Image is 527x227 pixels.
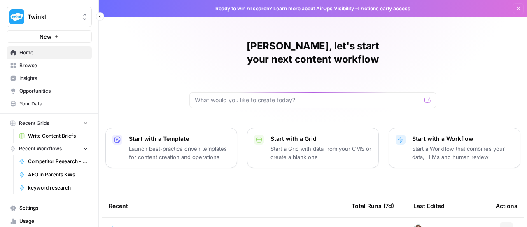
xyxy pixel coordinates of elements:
[189,40,436,66] h1: [PERSON_NAME], let's start your next content workflow
[7,30,92,43] button: New
[361,5,410,12] span: Actions early access
[19,62,88,69] span: Browse
[28,13,77,21] span: Twinkl
[247,128,379,168] button: Start with a GridStart a Grid with data from your CMS or create a blank one
[109,194,338,217] div: Recent
[273,5,301,12] a: Learn more
[9,9,24,24] img: Twinkl Logo
[7,46,92,59] a: Home
[7,117,92,129] button: Recent Grids
[40,33,51,41] span: New
[215,5,354,12] span: Ready to win AI search? about AirOps Visibility
[19,75,88,82] span: Insights
[15,168,92,181] a: AEO in Parents KWs
[19,100,88,108] span: Your Data
[413,194,445,217] div: Last Edited
[15,155,92,168] a: Competitor Research - Learn Splash
[7,97,92,110] a: Your Data
[19,145,62,152] span: Recent Workflows
[7,84,92,98] a: Opportunities
[270,145,372,161] p: Start a Grid with data from your CMS or create a blank one
[412,145,513,161] p: Start a Workflow that combines your data, LLMs and human review
[19,49,88,56] span: Home
[195,96,421,104] input: What would you like to create today?
[28,171,88,178] span: AEO in Parents KWs
[15,181,92,194] a: keyword research
[412,135,513,143] p: Start with a Workflow
[28,158,88,165] span: Competitor Research - Learn Splash
[19,87,88,95] span: Opportunities
[270,135,372,143] p: Start with a Grid
[19,218,88,225] span: Usage
[129,135,230,143] p: Start with a Template
[389,128,520,168] button: Start with a WorkflowStart a Workflow that combines your data, LLMs and human review
[496,194,518,217] div: Actions
[7,201,92,215] a: Settings
[7,7,92,27] button: Workspace: Twinkl
[7,59,92,72] a: Browse
[19,204,88,212] span: Settings
[129,145,230,161] p: Launch best-practice driven templates for content creation and operations
[15,129,92,143] a: Write Content Briefs
[28,184,88,192] span: keyword research
[19,119,49,127] span: Recent Grids
[7,143,92,155] button: Recent Workflows
[105,128,237,168] button: Start with a TemplateLaunch best-practice driven templates for content creation and operations
[28,132,88,140] span: Write Content Briefs
[7,72,92,85] a: Insights
[352,194,394,217] div: Total Runs (7d)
